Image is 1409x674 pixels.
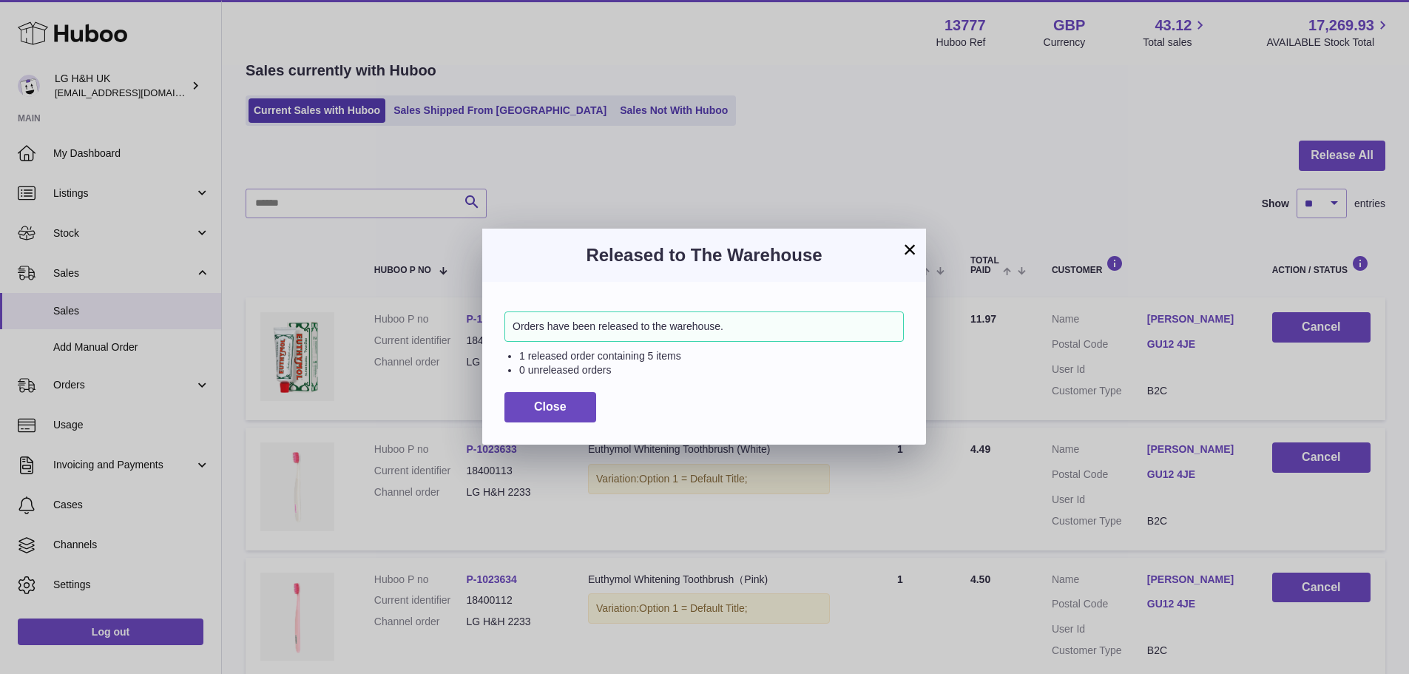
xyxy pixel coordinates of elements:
span: Close [534,400,567,413]
h3: Released to The Warehouse [504,243,904,267]
button: × [901,240,919,258]
li: 0 unreleased orders [519,363,904,377]
li: 1 released order containing 5 items [519,349,904,363]
button: Close [504,392,596,422]
div: Orders have been released to the warehouse. [504,311,904,342]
